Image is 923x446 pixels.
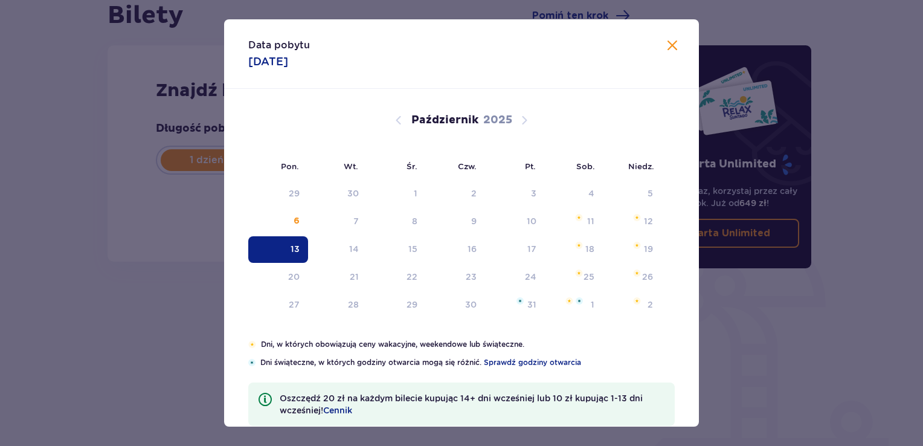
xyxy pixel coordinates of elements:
div: 30 [465,299,477,311]
a: Cennik [323,404,352,416]
div: 3 [531,187,536,199]
td: Data niedostępna. środa, 1 października 2025 [367,181,426,207]
div: 15 [408,243,417,255]
td: czwartek, 30 października 2025 [426,292,486,318]
td: wtorek, 28 października 2025 [308,292,368,318]
div: 22 [407,271,417,283]
td: Data niedostępna. niedziela, 5 października 2025 [603,181,661,207]
small: Śr. [407,161,417,171]
small: Niedz. [628,161,654,171]
div: 16 [468,243,477,255]
img: Pomarańczowa gwiazdka [633,297,641,305]
p: 2025 [483,113,512,128]
td: sobota, 18 października 2025 [545,236,603,263]
td: piątek, 24 października 2025 [485,264,545,291]
div: 2 [471,187,477,199]
div: 26 [642,271,653,283]
td: sobota, 1 listopada 2025 [545,292,603,318]
td: wtorek, 7 października 2025 [308,208,368,235]
td: czwartek, 9 października 2025 [426,208,486,235]
a: Sprawdź godziny otwarcia [484,357,581,368]
div: 7 [353,215,359,227]
div: 18 [585,243,594,255]
p: Dni, w których obowiązują ceny wakacyjne, weekendowe lub świąteczne. [261,339,675,350]
div: 27 [289,299,300,311]
td: Data niedostępna. piątek, 3 października 2025 [485,181,545,207]
div: 11 [587,215,594,227]
small: Pt. [525,161,536,171]
div: 29 [407,299,417,311]
div: 8 [412,215,417,227]
td: piątek, 10 października 2025 [485,208,545,235]
button: Poprzedni miesiąc [391,113,406,128]
p: Październik [411,113,478,128]
div: 19 [644,243,653,255]
td: niedziela, 26 października 2025 [603,264,661,291]
td: piątek, 17 października 2025 [485,236,545,263]
div: 12 [644,215,653,227]
td: Data niedostępna. czwartek, 2 października 2025 [426,181,486,207]
small: Sob. [576,161,595,171]
td: niedziela, 12 października 2025 [603,208,661,235]
td: środa, 15 października 2025 [367,236,426,263]
div: 2 [648,299,653,311]
img: Pomarańczowa gwiazdka [248,341,256,348]
button: Następny miesiąc [517,113,532,128]
img: Niebieska gwiazdka [576,297,583,305]
img: Niebieska gwiazdka [516,297,524,305]
img: Pomarańczowa gwiazdka [575,214,583,221]
div: 29 [289,187,300,199]
img: Pomarańczowa gwiazdka [575,242,583,249]
img: Pomarańczowa gwiazdka [633,214,641,221]
div: 13 [291,243,300,255]
small: Pon. [281,161,299,171]
div: 10 [527,215,536,227]
p: Oszczędź 20 zł na każdym bilecie kupując 14+ dni wcześniej lub 10 zł kupując 1-13 dni wcześniej! [280,392,665,416]
div: 21 [350,271,359,283]
p: Data pobytu [248,39,310,52]
td: poniedziałek, 20 października 2025 [248,264,308,291]
td: Data zaznaczona. poniedziałek, 13 października 2025 [248,236,308,263]
img: Pomarańczowa gwiazdka [575,270,583,277]
p: [DATE] [248,54,288,69]
div: 4 [588,187,594,199]
img: Niebieska gwiazdka [248,359,256,366]
td: Data niedostępna. poniedziałek, 6 października 2025 [248,208,308,235]
td: piątek, 31 października 2025 [485,292,545,318]
td: środa, 8 października 2025 [367,208,426,235]
td: Data niedostępna. sobota, 4 października 2025 [545,181,603,207]
button: Zamknij [665,39,680,54]
td: Data niedostępna. poniedziałek, 29 września 2025 [248,181,308,207]
div: 28 [348,299,359,311]
td: sobota, 25 października 2025 [545,264,603,291]
img: Pomarańczowa gwiazdka [633,242,641,249]
small: Wt. [344,161,358,171]
td: czwartek, 23 października 2025 [426,264,486,291]
td: wtorek, 21 października 2025 [308,264,368,291]
img: Pomarańczowa gwiazdka [565,297,573,305]
div: 24 [525,271,536,283]
td: sobota, 11 października 2025 [545,208,603,235]
div: 30 [347,187,359,199]
td: niedziela, 2 listopada 2025 [603,292,661,318]
div: 31 [527,299,536,311]
td: Data niedostępna. wtorek, 30 września 2025 [308,181,368,207]
div: 14 [349,243,359,255]
div: 1 [414,187,417,199]
div: 5 [648,187,653,199]
td: poniedziałek, 27 października 2025 [248,292,308,318]
img: Pomarańczowa gwiazdka [633,270,641,277]
td: niedziela, 19 października 2025 [603,236,661,263]
div: 17 [527,243,536,255]
div: 20 [288,271,300,283]
div: 23 [466,271,477,283]
td: wtorek, 14 października 2025 [308,236,368,263]
div: 6 [294,215,300,227]
td: czwartek, 16 października 2025 [426,236,486,263]
p: Dni świąteczne, w których godziny otwarcia mogą się różnić. [260,357,675,368]
div: 25 [584,271,594,283]
td: środa, 22 października 2025 [367,264,426,291]
small: Czw. [458,161,477,171]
